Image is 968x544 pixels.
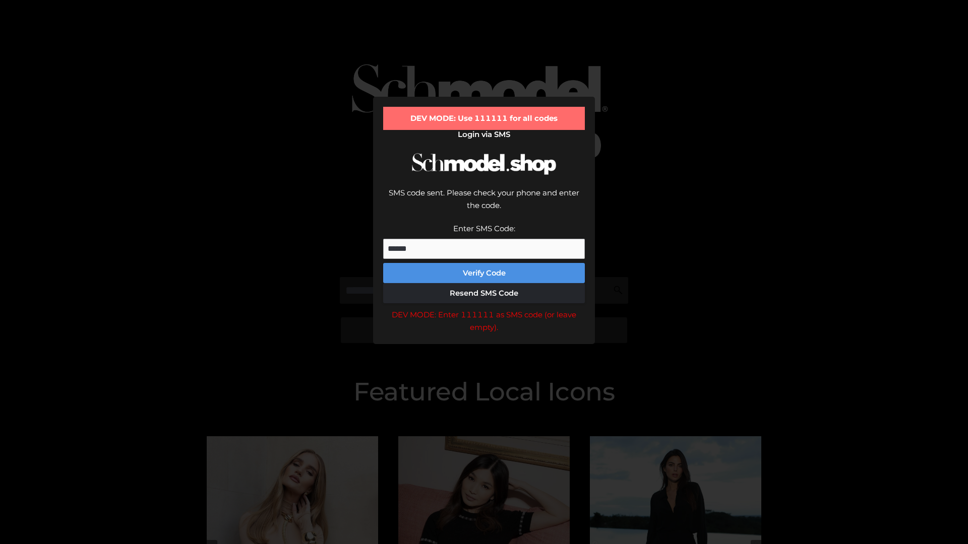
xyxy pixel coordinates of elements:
h2: Login via SMS [383,130,585,139]
div: DEV MODE: Enter 111111 as SMS code (or leave empty). [383,308,585,334]
div: SMS code sent. Please check your phone and enter the code. [383,186,585,222]
div: DEV MODE: Use 111111 for all codes [383,107,585,130]
label: Enter SMS Code: [453,224,515,233]
button: Resend SMS Code [383,283,585,303]
img: Schmodel Logo [408,144,560,184]
button: Verify Code [383,263,585,283]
